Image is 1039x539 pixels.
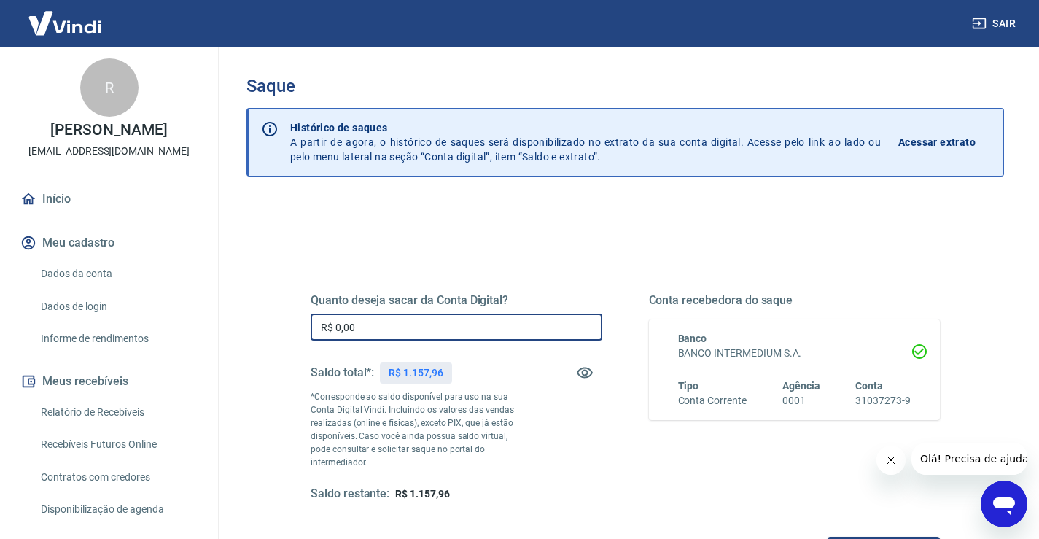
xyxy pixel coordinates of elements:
[17,1,112,45] img: Vindi
[898,120,992,164] a: Acessar extrato
[28,144,190,159] p: [EMAIL_ADDRESS][DOMAIN_NAME]
[35,495,201,524] a: Disponibilização de agenda
[35,462,201,492] a: Contratos com credores
[35,398,201,427] a: Relatório de Recebíveis
[311,365,374,380] h5: Saldo total*:
[649,293,941,308] h5: Conta recebedora do saque
[678,346,911,361] h6: BANCO INTERMEDIUM S.A.
[911,443,1027,475] iframe: Mensagem da empresa
[35,292,201,322] a: Dados de login
[395,488,449,500] span: R$ 1.157,96
[969,10,1022,37] button: Sair
[80,58,139,117] div: R
[17,183,201,215] a: Início
[678,333,707,344] span: Banco
[876,446,906,475] iframe: Fechar mensagem
[678,393,747,408] h6: Conta Corrente
[35,259,201,289] a: Dados da conta
[290,120,881,164] p: A partir de agora, o histórico de saques será disponibilizado no extrato da sua conta digital. Ac...
[50,123,167,138] p: [PERSON_NAME]
[981,481,1027,527] iframe: Botão para abrir a janela de mensagens
[898,135,976,150] p: Acessar extrato
[311,293,602,308] h5: Quanto deseja sacar da Conta Digital?
[290,120,881,135] p: Histórico de saques
[17,227,201,259] button: Meu cadastro
[35,430,201,459] a: Recebíveis Futuros Online
[782,393,820,408] h6: 0001
[311,390,529,469] p: *Corresponde ao saldo disponível para uso na sua Conta Digital Vindi. Incluindo os valores das ve...
[9,10,122,22] span: Olá! Precisa de ajuda?
[389,365,443,381] p: R$ 1.157,96
[35,324,201,354] a: Informe de rendimentos
[311,486,389,502] h5: Saldo restante:
[855,393,911,408] h6: 31037273-9
[678,380,699,392] span: Tipo
[17,365,201,398] button: Meus recebíveis
[855,380,883,392] span: Conta
[782,380,820,392] span: Agência
[246,76,1004,96] h3: Saque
